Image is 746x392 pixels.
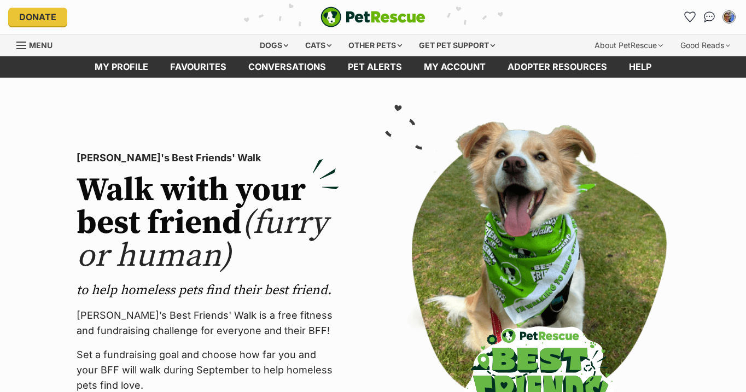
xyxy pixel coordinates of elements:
[701,8,718,26] a: Conversations
[8,8,67,26] a: Donate
[84,56,159,78] a: My profile
[77,282,339,299] p: to help homeless pets find their best friend.
[237,56,337,78] a: conversations
[704,11,715,22] img: chat-41dd97257d64d25036548639549fe6c8038ab92f7586957e7f3b1b290dea8141.svg
[16,34,60,54] a: Menu
[720,8,738,26] button: My account
[77,174,339,273] h2: Walk with your best friend
[252,34,296,56] div: Dogs
[618,56,662,78] a: Help
[681,8,738,26] ul: Account quick links
[159,56,237,78] a: Favourites
[497,56,618,78] a: Adopter resources
[77,308,339,338] p: [PERSON_NAME]’s Best Friends' Walk is a free fitness and fundraising challenge for everyone and t...
[341,34,410,56] div: Other pets
[298,34,339,56] div: Cats
[681,8,698,26] a: Favourites
[77,150,339,166] p: [PERSON_NAME]'s Best Friends' Walk
[587,34,671,56] div: About PetRescue
[320,7,426,27] img: logo-e224e6f780fb5917bec1dbf3a21bbac754714ae5b6737aabdf751b685950b380.svg
[724,11,735,22] img: Leonie Clancy profile pic
[337,56,413,78] a: Pet alerts
[320,7,426,27] a: PetRescue
[77,203,328,277] span: (furry or human)
[411,34,503,56] div: Get pet support
[413,56,497,78] a: My account
[673,34,738,56] div: Good Reads
[29,40,53,50] span: Menu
